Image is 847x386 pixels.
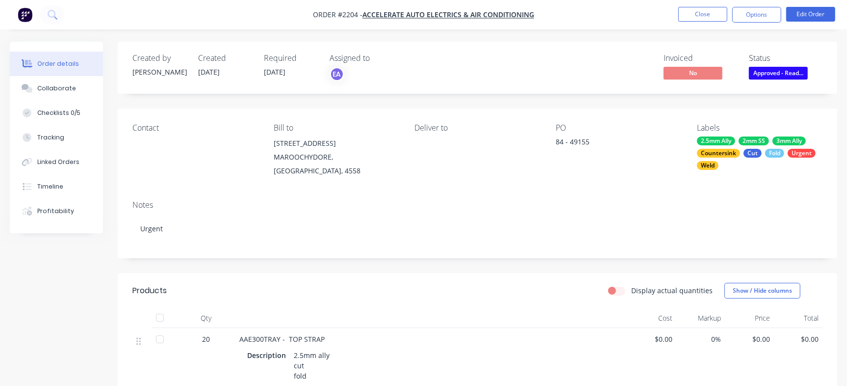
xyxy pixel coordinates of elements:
button: Approved - Read... [749,67,808,82]
div: Status [749,54,822,63]
div: PO [556,123,681,133]
div: MAROOCHYDORE, [GEOGRAPHIC_DATA], 4558 [274,150,399,178]
div: Labels [697,123,822,133]
span: 20 [202,334,210,344]
div: 2.5mm Ally [697,137,735,145]
div: Markup [676,308,725,328]
button: Order details [10,52,103,76]
div: 3mm Ally [772,137,806,145]
div: Created [198,54,252,63]
button: Collaborate [10,76,103,101]
div: Urgent [788,149,816,158]
div: Notes [132,200,822,210]
div: Qty [177,308,235,328]
span: $0.00 [778,334,819,344]
span: $0.00 [729,334,770,344]
div: Assigned to [330,54,428,63]
div: 2.5mm ally cut fold [290,348,334,383]
div: Order details [37,59,79,68]
button: Close [678,7,727,22]
div: Checklists 0/5 [37,109,80,117]
div: Contact [132,123,258,133]
div: 2mm SS [739,137,769,145]
span: AAE300TRAY - TOP STRAP [239,334,325,344]
div: [STREET_ADDRESS]MAROOCHYDORE, [GEOGRAPHIC_DATA], 4558 [274,137,399,178]
div: 84 - 49155 [556,137,678,150]
button: Profitability [10,199,103,223]
button: Timeline [10,174,103,199]
button: Checklists 0/5 [10,101,103,125]
div: Cut [744,149,762,158]
div: Collaborate [37,84,76,93]
div: Bill to [274,123,399,133]
button: Options [732,7,781,23]
div: Urgent [132,214,822,244]
span: $0.00 [632,334,672,344]
div: Countersink [697,149,740,158]
div: Required [264,54,318,63]
span: [DATE] [198,67,220,77]
div: Price [725,308,774,328]
div: Linked Orders [37,158,79,166]
div: Description [247,348,290,362]
div: Total [774,308,822,328]
div: Products [132,285,167,297]
button: Edit Order [786,7,835,22]
div: Timeline [37,182,63,191]
span: Approved - Read... [749,67,808,79]
div: Profitability [37,207,74,216]
div: Cost [628,308,676,328]
div: Created by [132,54,186,63]
span: No [664,67,722,79]
span: 0% [680,334,721,344]
div: Invoiced [664,54,737,63]
button: Show / Hide columns [724,283,800,299]
button: Tracking [10,125,103,150]
div: [STREET_ADDRESS] [274,137,399,150]
div: Tracking [37,133,64,142]
div: Fold [765,149,784,158]
span: [DATE] [264,67,285,77]
button: Linked Orders [10,150,103,174]
label: Display actual quantities [631,285,713,296]
div: Deliver to [415,123,540,133]
span: Order #2204 - [313,10,362,20]
div: [PERSON_NAME] [132,67,186,77]
img: Factory [18,7,32,22]
div: Weld [697,161,719,170]
a: Accelerate Auto Electrics & Air Conditioning [362,10,534,20]
button: EA [330,67,344,82]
